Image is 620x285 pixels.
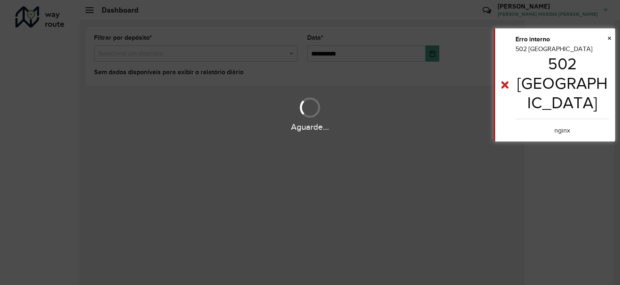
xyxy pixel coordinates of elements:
center: nginx [515,126,609,135]
div: 502 [GEOGRAPHIC_DATA] [515,44,609,135]
div: Erro interno [515,34,609,44]
button: Close [607,32,611,44]
h1: 502 [GEOGRAPHIC_DATA] [515,54,609,112]
span: × [607,34,611,43]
